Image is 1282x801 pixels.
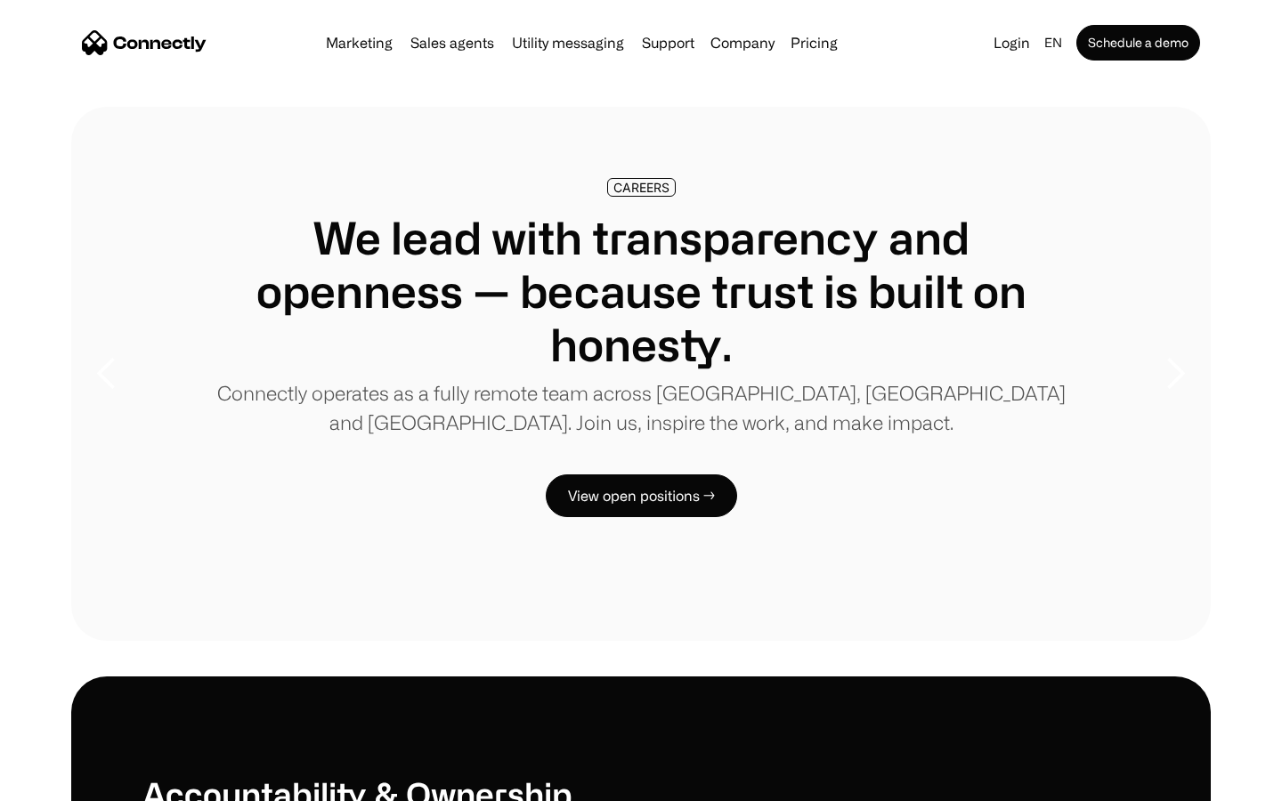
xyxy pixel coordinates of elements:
a: Pricing [783,36,845,50]
a: Marketing [319,36,400,50]
div: CAREERS [613,181,669,194]
aside: Language selected: English [18,768,107,795]
a: View open positions → [546,474,737,517]
div: Company [710,30,775,55]
a: Support [635,36,702,50]
p: Connectly operates as a fully remote team across [GEOGRAPHIC_DATA], [GEOGRAPHIC_DATA] and [GEOGRA... [214,378,1068,437]
a: Utility messaging [505,36,631,50]
a: Sales agents [403,36,501,50]
ul: Language list [36,770,107,795]
div: en [1044,30,1062,55]
a: Schedule a demo [1076,25,1200,61]
h1: We lead with transparency and openness — because trust is built on honesty. [214,211,1068,371]
a: Login [986,30,1037,55]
